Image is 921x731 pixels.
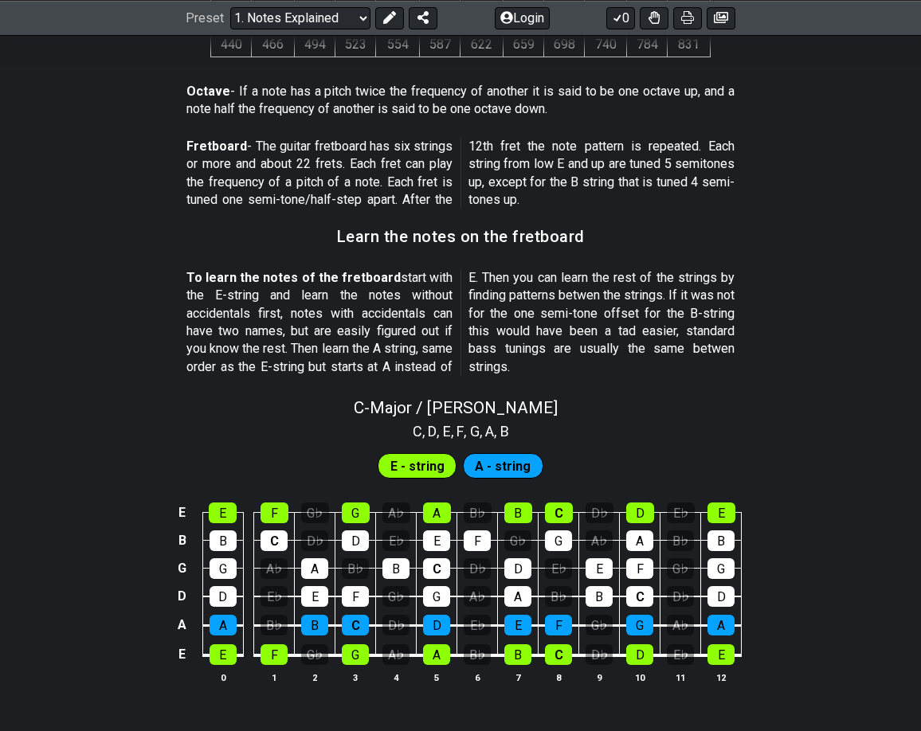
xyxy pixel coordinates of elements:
[211,32,252,57] td: 440
[626,502,654,523] div: D
[667,644,694,665] div: E♭
[586,558,613,579] div: E
[261,586,288,607] div: E♭
[375,6,404,29] button: Edit Preset
[301,502,329,523] div: G♭
[500,420,509,442] span: B
[186,269,735,376] p: start with the E-string and learn the notes without accidentals first, notes with accidentals can...
[667,586,694,607] div: D♭
[437,420,443,442] span: ,
[186,83,735,119] p: - If a note has a pitch twice the frequency of another it is said to be one octave up, and a note...
[354,398,558,417] span: C - Major / [PERSON_NAME]
[261,502,288,523] div: F
[173,582,192,611] td: D
[504,586,531,607] div: A
[382,530,410,551] div: E♭
[443,420,451,442] span: E
[173,499,192,527] td: E
[457,420,464,442] span: F
[464,558,491,579] div: D♭
[667,558,694,579] div: G♭
[586,615,613,635] div: G♭
[428,420,437,442] span: D
[210,558,237,579] div: G
[586,644,613,665] div: D♭
[504,502,532,523] div: B
[494,420,500,442] span: ,
[464,420,470,442] span: ,
[451,420,457,442] span: ,
[586,586,613,607] div: B
[335,669,376,686] th: 3
[422,420,429,442] span: ,
[335,32,376,57] td: 523
[376,32,420,57] td: 554
[485,420,494,442] span: A
[186,10,224,25] span: Preset
[707,6,735,29] button: Create image
[295,669,335,686] th: 2
[230,6,370,29] select: Preset
[210,586,237,607] div: D
[504,530,531,551] div: G♭
[376,669,417,686] th: 4
[173,554,192,582] td: G
[173,639,192,670] td: E
[423,615,450,635] div: D
[417,669,457,686] th: 5
[480,420,486,442] span: ,
[586,530,613,551] div: A♭
[620,669,660,686] th: 10
[413,420,422,442] span: C
[545,558,572,579] div: E♭
[457,669,498,686] th: 6
[210,530,237,551] div: B
[667,615,694,635] div: A♭
[382,615,410,635] div: D♭
[301,644,328,665] div: G♭
[301,615,328,635] div: B
[707,558,735,579] div: G
[423,530,450,551] div: E
[475,455,531,478] span: First enable full edit mode to edit
[301,558,328,579] div: A
[470,420,480,442] span: G
[186,139,247,154] strong: Fretboard
[707,530,735,551] div: B
[707,586,735,607] div: D
[173,526,192,554] td: B
[627,32,668,57] td: 784
[261,558,288,579] div: A♭
[640,6,668,29] button: Toggle Dexterity for all fretkits
[342,530,369,551] div: D
[173,611,192,640] td: A
[464,530,491,551] div: F
[626,558,653,579] div: F
[342,502,370,523] div: G
[464,586,491,607] div: A♭
[420,32,461,57] td: 587
[252,32,295,57] td: 466
[423,502,451,523] div: A
[539,669,579,686] th: 8
[186,84,230,99] strong: Octave
[504,558,531,579] div: D
[626,586,653,607] div: C
[409,6,437,29] button: Share Preset
[464,644,491,665] div: B♭
[423,558,450,579] div: C
[423,586,450,607] div: G
[301,586,328,607] div: E
[668,32,711,57] td: 831
[504,32,544,57] td: 659
[261,644,288,665] div: F
[585,32,627,57] td: 740
[342,615,369,635] div: C
[667,530,694,551] div: B♭
[545,615,572,635] div: F
[464,502,492,523] div: B♭
[707,502,735,523] div: E
[495,6,550,29] button: Login
[186,270,401,285] strong: To learn the notes of the fretboard
[382,558,410,579] div: B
